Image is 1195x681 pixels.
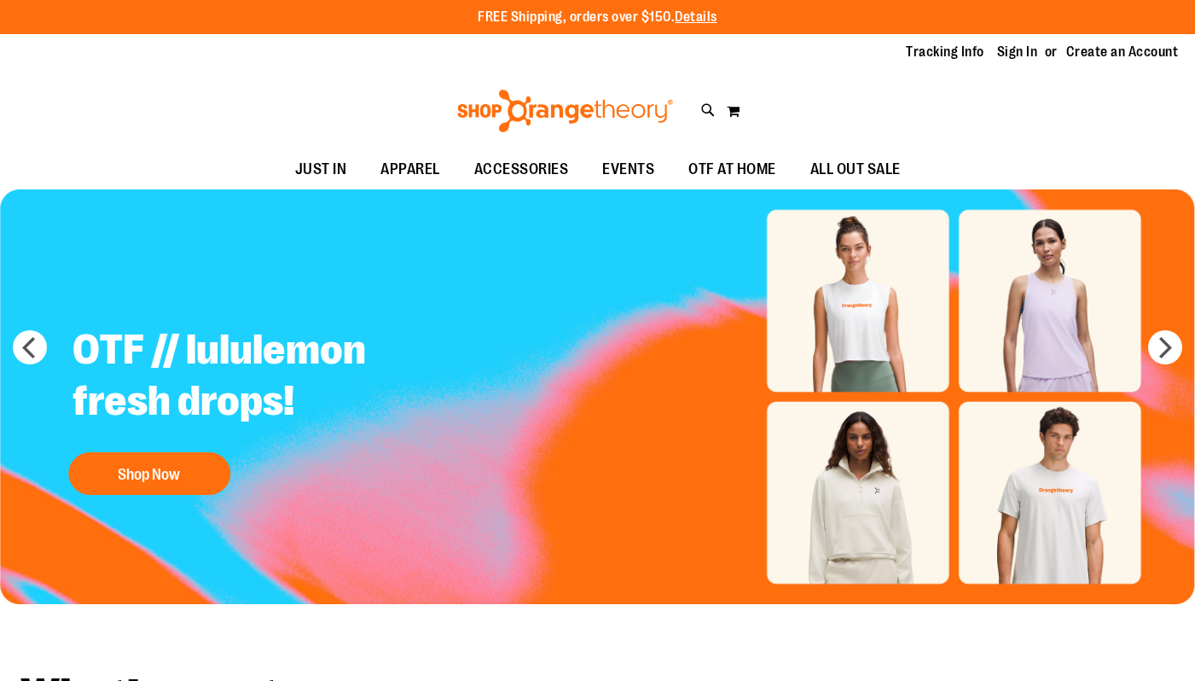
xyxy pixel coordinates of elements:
[1066,43,1179,61] a: Create an Account
[906,43,984,61] a: Tracking Info
[810,150,901,189] span: ALL OUT SALE
[688,150,776,189] span: OTF AT HOME
[474,150,569,189] span: ACCESSORIES
[13,330,47,364] button: prev
[602,150,654,189] span: EVENTS
[1148,330,1182,364] button: next
[478,8,717,27] p: FREE Shipping, orders over $150.
[295,150,347,189] span: JUST IN
[68,452,230,495] button: Shop Now
[455,90,676,132] img: Shop Orangetheory
[997,43,1038,61] a: Sign In
[675,9,717,25] a: Details
[380,150,440,189] span: APPAREL
[60,311,484,444] h2: OTF // lululemon fresh drops!
[60,311,484,503] a: OTF // lululemon fresh drops! Shop Now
